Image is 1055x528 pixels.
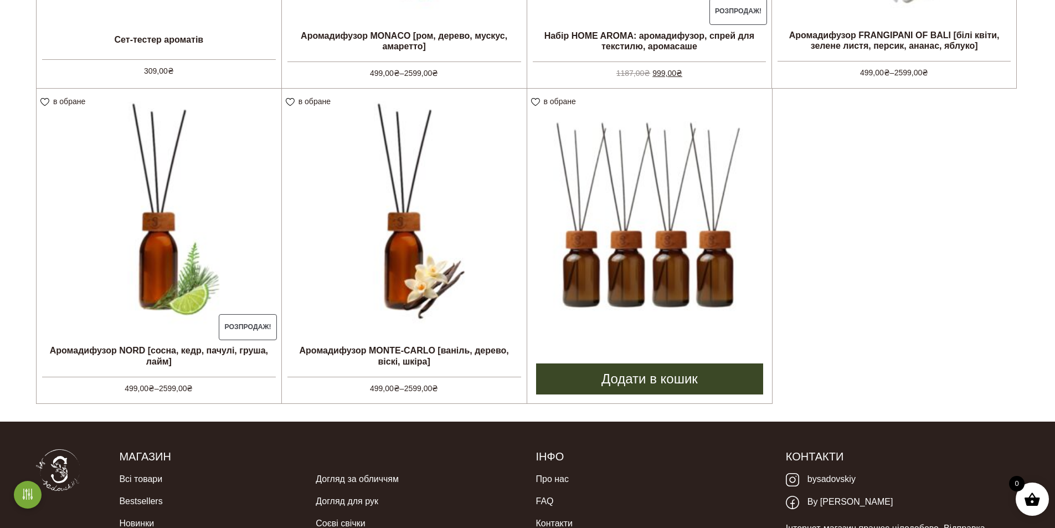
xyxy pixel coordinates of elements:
bdi: 499,00 [860,68,890,77]
a: Догляд за обличчям [316,468,399,490]
span: ₴ [394,384,400,393]
bdi: 1187,00 [616,69,651,78]
h2: Аромадифузор MONACO [ром, дерево, мускус, амаретто] [282,26,527,56]
span: Розпродаж! [219,314,277,341]
span: ₴ [394,69,400,78]
a: FAQ [536,490,553,512]
bdi: 2599,00 [159,384,193,393]
span: ₴ [432,69,438,78]
h5: Контакти [786,449,1019,464]
h5: Магазин [119,449,519,464]
span: в обране [53,97,85,106]
span: ₴ [187,384,193,393]
bdi: 499,00 [370,384,400,393]
a: Всі товари [119,468,162,490]
span: – [287,377,521,394]
bdi: 499,00 [370,69,400,78]
a: Аромадифузор MONTE-CARLO [ваніль, дерево, віскі, шкіра] 499,00₴–2599,00₴ [282,89,527,392]
a: в обране [40,97,89,106]
span: ₴ [644,69,650,78]
bdi: 2599,00 [404,69,439,78]
span: – [778,61,1011,79]
bdi: 999,00 [652,69,682,78]
h2: Аромадифузор FRANGIPANI OF BALI [білі квіти, зелене листя, персик, ананас, яблуко] [772,25,1016,55]
span: ₴ [432,384,438,393]
h2: Аромадифузор MONTE-CARLO [ваніль, дерево, віскі, шкіра] [282,341,527,371]
bdi: 309,00 [144,66,174,75]
a: Догляд для рук [316,490,378,512]
h2: Аромадифузор NORD [сосна, кедр, пачулі, груша, лайм] [37,341,281,371]
span: ₴ [922,68,928,77]
span: ₴ [148,384,155,393]
span: в обране [544,97,576,106]
span: – [42,377,276,394]
a: Bestsellers [119,490,162,512]
h2: Сет-тестер ароматів [37,26,281,54]
bdi: 2599,00 [404,384,439,393]
a: Про нас [536,468,568,490]
img: unfavourite.svg [286,98,295,106]
a: By [PERSON_NAME] [786,491,893,514]
span: 0 [1009,476,1025,491]
img: unfavourite.svg [40,98,49,106]
span: ₴ [884,68,890,77]
img: unfavourite.svg [531,98,540,106]
span: в обране [299,97,331,106]
h5: Інфо [536,449,769,464]
bdi: 499,00 [125,384,155,393]
span: ₴ [168,66,174,75]
a: Додати в кошик: “Набір ALL: всі аромадифузори BY SADOVSKIY” [536,363,764,394]
a: bysadovskiy [786,468,856,491]
a: в обране [531,97,580,106]
h2: Набір HOME AROMA: аромадифузор, спрей для текстилю, аромасаше [527,26,772,56]
span: ₴ [676,69,682,78]
bdi: 2599,00 [894,68,929,77]
a: Розпродаж! Аромадифузор NORD [сосна, кедр, пачулі, груша, лайм] 499,00₴–2599,00₴ [37,89,281,392]
a: в обране [286,97,334,106]
span: – [287,61,521,79]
